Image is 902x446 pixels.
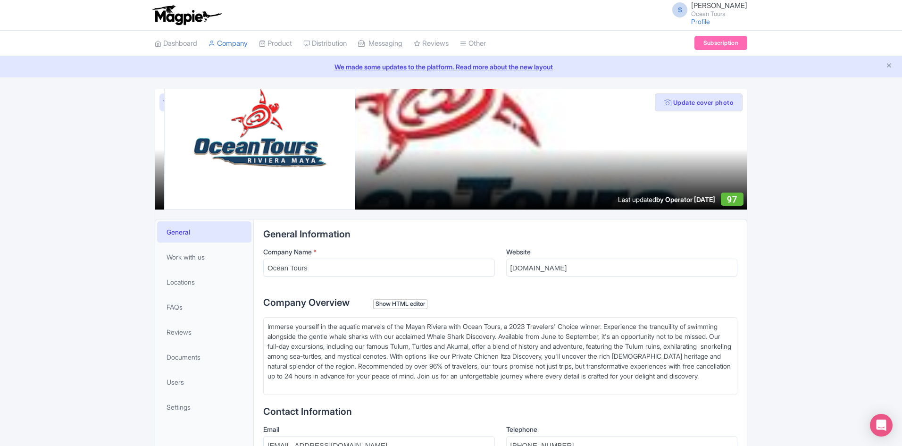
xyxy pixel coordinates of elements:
span: Settings [167,402,191,412]
a: Work with us [157,246,251,268]
h2: Contact Information [263,406,737,417]
div: Last updated [618,194,715,204]
span: Company Overview [263,297,350,308]
a: Settings [157,396,251,418]
span: Company Name [263,248,312,256]
a: S [PERSON_NAME] Ocean Tours [667,2,747,17]
span: S [672,2,687,17]
span: Telephone [506,425,537,433]
a: Locations [157,271,251,293]
a: General [157,221,251,243]
img: wzxyqaye4ij8kcfrjsje.png [184,50,335,202]
button: Update cover photo [655,93,743,111]
a: Distribution [303,31,347,57]
span: by Operator [DATE] [656,195,715,203]
a: Documents [157,346,251,368]
a: Reviews [414,31,449,57]
img: logo-ab69f6fb50320c5b225c76a69d11143b.png [150,5,223,25]
span: Work with us [167,252,205,262]
span: Reviews [167,327,192,337]
small: Ocean Tours [691,11,747,17]
a: We made some updates to the platform. Read more about the new layout [6,62,896,72]
a: Dashboard [155,31,197,57]
span: [PERSON_NAME] [691,1,747,10]
a: Reviews [157,321,251,343]
a: Other [460,31,486,57]
a: Company [209,31,248,57]
span: Documents [167,352,200,362]
a: Users [157,371,251,393]
a: Messaging [358,31,402,57]
a: Profile [691,17,710,25]
a: Subscription [694,36,747,50]
h2: General Information [263,229,737,239]
a: View as visitor [159,93,206,111]
button: Close announcement [885,61,893,72]
span: Users [167,377,184,387]
a: Product [259,31,292,57]
span: FAQs [167,302,183,312]
span: Locations [167,277,195,287]
span: 97 [727,194,737,204]
div: Open Intercom Messenger [870,414,893,437]
a: FAQs [157,296,251,318]
span: Email [263,425,279,433]
span: Website [506,248,531,256]
span: General [167,227,190,237]
div: Immerse yourself in the aquatic marvels of the Mayan Riviera with Ocean Tours, a 2023 Travelers' ... [267,321,733,391]
div: Show HTML editor [373,299,427,309]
